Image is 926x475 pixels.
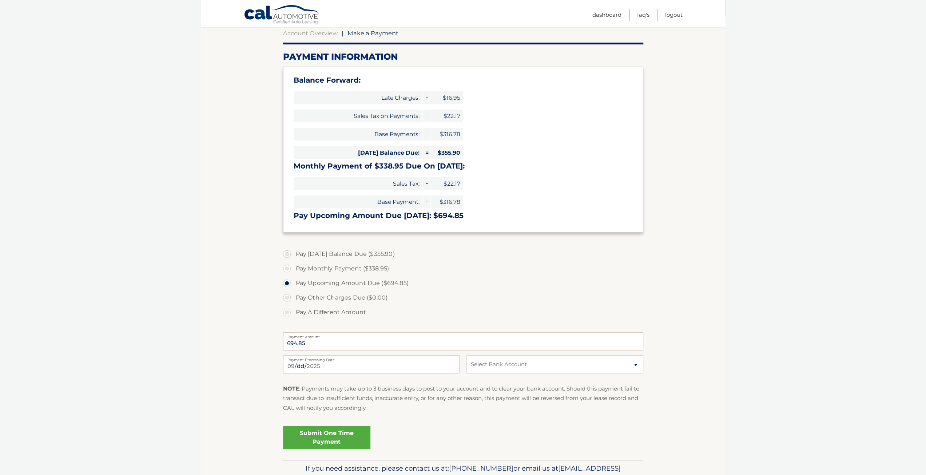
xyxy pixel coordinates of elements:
a: FAQ's [637,9,649,21]
a: Account Overview [283,29,338,37]
label: Pay Other Charges Due ($0.00) [283,290,643,305]
span: | [342,29,343,37]
span: Sales Tax: [294,177,422,190]
span: $355.90 [430,146,463,159]
a: Cal Automotive [244,5,320,26]
span: + [423,177,430,190]
a: Submit One Time Payment [283,426,370,449]
span: + [423,91,430,104]
span: $316.78 [430,195,463,208]
label: Pay Upcoming Amount Due ($694.85) [283,276,643,290]
p: : Payments may take up to 3 business days to post to your account and to clear your bank account.... [283,384,643,413]
span: $22.17 [430,177,463,190]
span: + [423,110,430,122]
span: Base Payments: [294,128,422,140]
span: [DATE] Balance Due: [294,146,422,159]
h3: Pay Upcoming Amount Due [DATE]: $694.85 [294,211,633,220]
span: $316.78 [430,128,463,140]
input: Payment Amount [283,332,643,351]
span: $16.95 [430,91,463,104]
h3: Monthly Payment of $338.95 Due On [DATE]: [294,162,633,171]
label: Payment Processing Date [283,355,460,361]
a: Dashboard [592,9,621,21]
h2: Payment Information [283,51,643,62]
input: Payment Date [283,355,460,373]
span: [PHONE_NUMBER] [449,464,513,472]
span: = [423,146,430,159]
span: Make a Payment [347,29,398,37]
a: Logout [665,9,683,21]
label: Pay A Different Amount [283,305,643,320]
label: Pay Monthly Payment ($338.95) [283,261,643,276]
span: + [423,128,430,140]
label: Pay [DATE] Balance Due ($355.90) [283,247,643,261]
strong: NOTE [283,385,299,392]
span: + [423,195,430,208]
h3: Balance Forward: [294,76,633,85]
label: Payment Amount [283,332,643,338]
span: Sales Tax on Payments: [294,110,422,122]
span: $22.17 [430,110,463,122]
span: Base Payment: [294,195,422,208]
span: Late Charges: [294,91,422,104]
